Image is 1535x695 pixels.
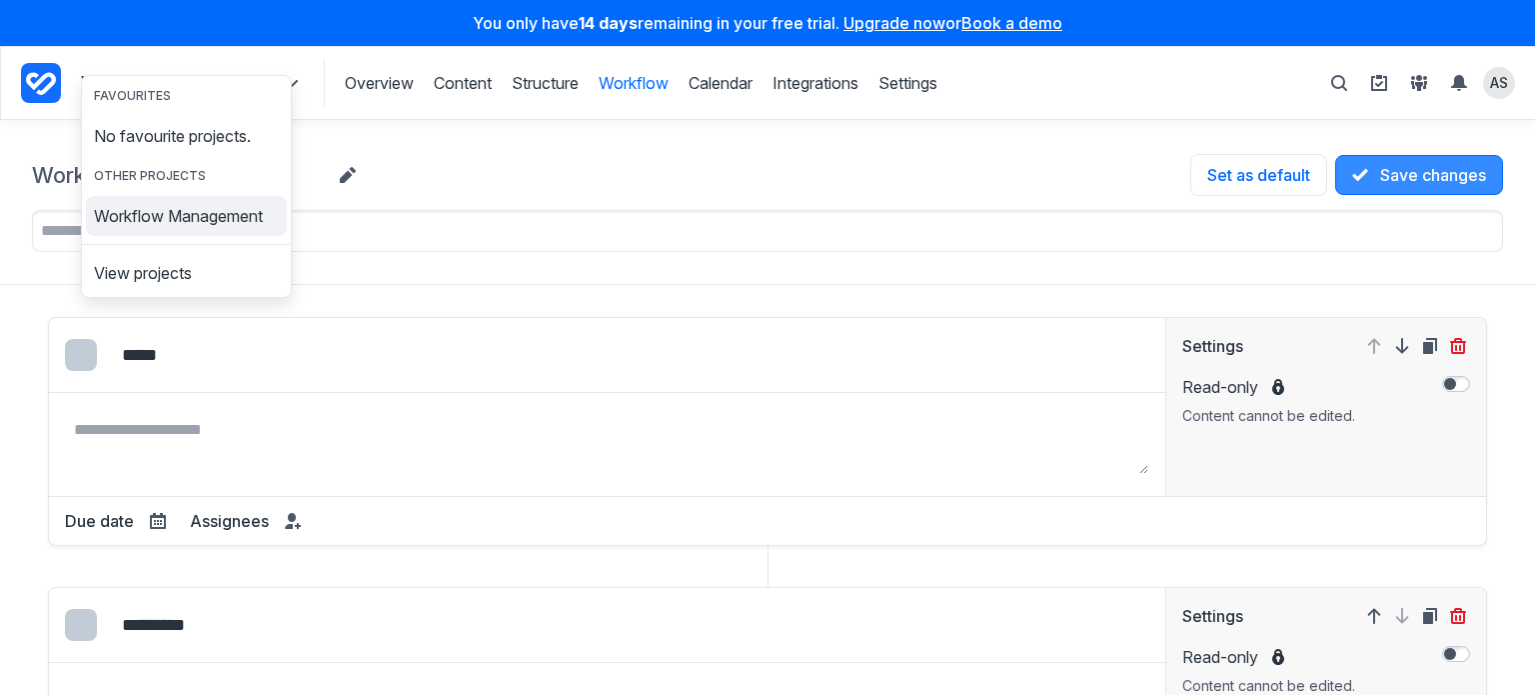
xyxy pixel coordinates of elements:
[1483,67,1515,99] summary: View profile menu
[579,13,638,33] strong: 14 days
[86,116,287,156] div: No favourite projects.
[1182,407,1355,425] div: Content cannot be edited.
[689,72,753,94] a: Calendar
[961,13,1062,33] a: Book a demo
[599,72,669,94] a: Workflow
[878,72,937,94] a: Settings
[1446,604,1470,628] button: Delete step
[86,160,214,192] div: Other projects
[190,509,269,533] h3: Assignees
[94,208,263,224] span: Workflow Management
[86,80,179,112] div: Favourites
[65,339,97,371] summary: Edit colour
[1390,334,1414,358] button: Move step down
[843,13,945,33] a: Upgrade now
[1335,155,1503,195] button: Save changes
[86,257,287,289] a: View projects
[1323,67,1355,99] button: Toggle search bar
[772,72,858,94] a: Integrations
[1190,154,1327,196] button: Set as default
[1443,67,1483,99] summary: View Notifications
[1418,604,1442,628] button: Duplicate step
[1182,677,1355,695] div: Content cannot be edited.
[48,317,1487,546] div: SettingsMove step upMove step downDuplicate stepDelete stepRead-onlyContent cannot be edited.Due ...
[94,265,192,281] span: View projects
[1490,73,1508,92] span: AS
[1182,334,1243,359] h3: Settings
[12,12,1523,34] p: You only have remaining in your free trial. or
[65,609,97,641] summary: Edit colour
[1362,604,1386,628] button: Move step up
[1418,334,1442,358] button: Duplicate step
[1446,334,1470,358] button: Delete step
[21,59,61,107] a: Project Dashboard
[1182,604,1243,629] h3: Settings
[1403,67,1435,99] button: View People & Groups
[1182,645,1355,669] label: Read-only
[345,72,414,94] a: Overview
[1363,67,1395,99] button: View set up guide
[512,72,579,94] a: Structure
[81,71,304,96] summary: Workflow Management
[32,162,131,188] a: Workflow
[434,72,492,94] a: Content
[65,509,134,533] h3: Due date
[86,200,287,232] a: Workflow Management
[1182,375,1355,399] label: Read-only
